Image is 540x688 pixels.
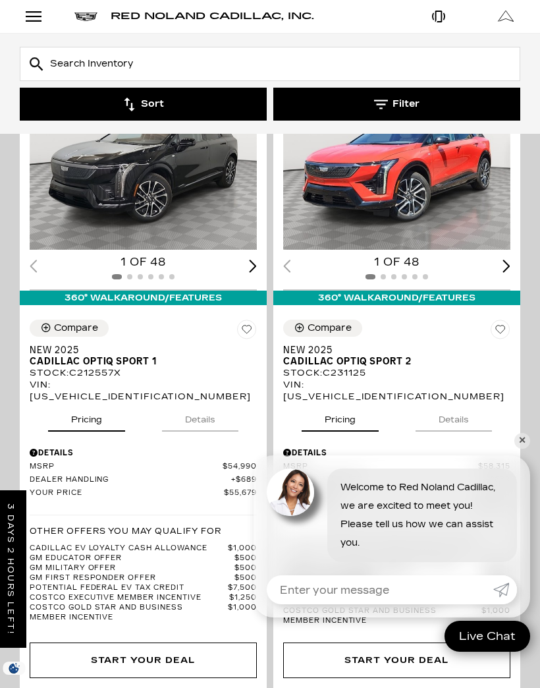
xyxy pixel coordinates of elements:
[283,356,500,367] span: Cadillac OPTIQ Sport 2
[30,563,257,573] a: GM Military Offer $500
[30,447,257,459] div: Pricing Details - New 2025 Cadillac OPTIQ Sport 1
[30,356,247,367] span: Cadillac OPTIQ Sport 1
[344,653,448,668] div: Start Your Deal
[111,11,314,22] span: Red Noland Cadillac, Inc.
[283,79,510,250] img: 2025 Cadillac OPTIQ Sport 2 1
[308,322,352,334] div: Compare
[30,255,257,270] div: 1 of 48
[30,544,228,554] span: Cadillac EV Loyalty Cash Allowance
[267,575,493,604] input: Enter your message
[30,593,229,603] span: Costco Executive Member Incentive
[229,593,257,603] span: $1,250
[30,583,257,593] a: Potential Federal EV Tax Credit $7,500
[267,469,314,516] img: Agent profile photo
[162,403,238,432] button: details tab
[30,462,257,472] a: MSRP $54,990
[416,403,492,432] button: details tab
[30,525,221,537] p: Other Offers You May Qualify For
[30,475,257,485] a: Dealer Handling $689
[30,488,224,498] span: Your Price
[491,320,510,345] button: Save Vehicle
[30,462,223,472] span: MSRP
[30,583,228,593] span: Potential Federal EV Tax Credit
[249,260,257,272] div: Next slide
[30,554,234,563] span: GM Educator Offer
[273,88,520,121] button: Filter
[283,255,510,270] div: 1 of 48
[30,563,234,573] span: GM Military Offer
[283,345,500,356] span: New 2025
[91,653,195,668] div: Start Your Deal
[283,345,510,367] a: New 2025Cadillac OPTIQ Sport 2
[30,79,257,250] div: 1 / 2
[283,79,510,250] div: 1 / 2
[231,475,257,485] span: $689
[283,447,510,459] div: Pricing Details - New 2025 Cadillac OPTIQ Sport 2
[234,554,257,563] span: $500
[30,573,234,583] span: GM First Responder Offer
[234,563,257,573] span: $500
[228,544,257,554] span: $1,000
[273,291,520,305] div: 360° WalkAround/Features
[283,320,362,337] button: Compare Vehicle
[30,544,257,554] a: Cadillac EV Loyalty Cash Allowance $1,000
[283,367,510,379] div: Stock : C231125
[20,88,267,121] button: Sort
[30,603,228,623] span: Costco Gold Star and Business Member Incentive
[30,488,257,498] a: Your Price $55,679
[74,12,97,21] a: Cadillac logo
[283,379,510,403] div: VIN: [US_VEHICLE_IDENTIFICATION_NUMBER]
[30,593,257,603] a: Costco Executive Member Incentive $1,250
[30,554,257,563] a: GM Educator Offer $500
[30,573,257,583] a: GM First Responder Offer $500
[30,345,257,367] a: New 2025Cadillac OPTIQ Sport 1
[302,403,379,432] button: pricing tab
[54,322,98,334] div: Compare
[234,573,257,583] span: $500
[30,643,257,678] div: Start Your Deal
[30,603,257,623] a: Costco Gold Star and Business Member Incentive $1,000
[30,367,257,379] div: Stock : C212557X
[237,320,257,345] button: Save Vehicle
[30,475,231,485] span: Dealer Handling
[30,345,247,356] span: New 2025
[48,403,125,432] button: pricing tab
[223,462,257,472] span: $54,990
[493,575,517,604] a: Submit
[228,603,257,623] span: $1,000
[74,13,97,21] img: Cadillac logo
[327,469,517,562] div: Welcome to Red Noland Cadillac, we are excited to meet you! Please tell us how we can assist you.
[20,47,520,81] input: Search Inventory
[30,320,109,337] button: Compare Vehicle
[283,643,510,678] div: Start Your Deal
[502,260,510,272] div: Next slide
[30,79,257,250] img: 2025 Cadillac OPTIQ Sport 1 1
[228,583,257,593] span: $7,500
[452,629,522,644] span: Live Chat
[445,621,530,652] a: Live Chat
[111,12,314,21] a: Red Noland Cadillac, Inc.
[20,291,267,305] div: 360° WalkAround/Features
[224,488,257,498] span: $55,679
[30,379,257,403] div: VIN: [US_VEHICLE_IDENTIFICATION_NUMBER]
